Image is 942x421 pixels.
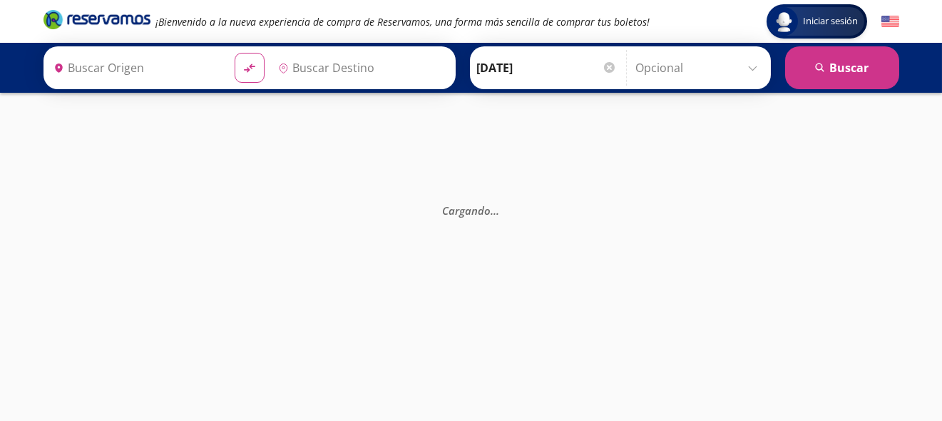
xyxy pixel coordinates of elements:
input: Elegir Fecha [477,50,617,86]
em: Cargando [442,203,499,218]
button: English [881,13,899,31]
input: Buscar Origen [48,50,223,86]
span: . [491,203,493,218]
a: Brand Logo [43,9,150,34]
input: Buscar Destino [272,50,448,86]
button: Buscar [785,46,899,89]
span: . [493,203,496,218]
input: Opcional [636,50,764,86]
em: ¡Bienvenido a la nueva experiencia de compra de Reservamos, una forma más sencilla de comprar tus... [156,15,650,29]
span: . [496,203,499,218]
span: Iniciar sesión [798,14,864,29]
i: Brand Logo [43,9,150,30]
